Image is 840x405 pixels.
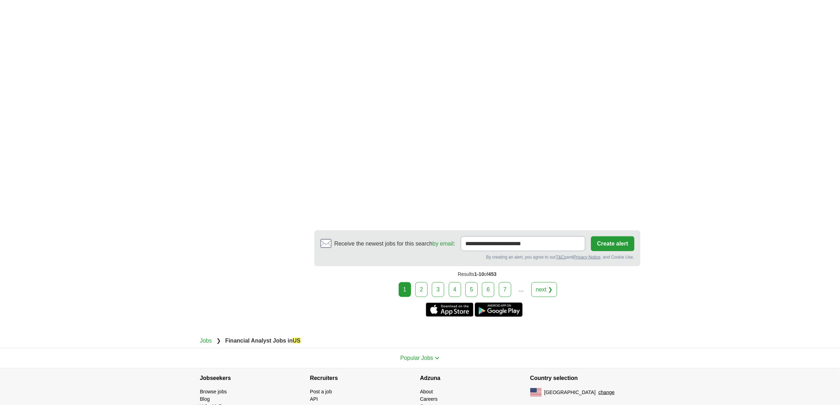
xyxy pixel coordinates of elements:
a: T&Cs [556,255,566,260]
img: US flag [530,388,542,397]
a: API [310,396,318,402]
a: 4 [449,282,461,297]
span: 453 [488,271,496,277]
a: 2 [415,282,428,297]
strong: Financial Analyst Jobs in [225,338,301,344]
button: Create alert [591,236,634,251]
a: Careers [420,396,438,402]
img: toggle icon [435,357,440,360]
span: Popular Jobs [400,355,433,361]
a: Blog [200,396,210,402]
div: ... [514,283,528,297]
div: Results of [314,266,640,282]
a: 3 [432,282,444,297]
div: 1 [399,282,411,297]
a: by email [433,241,454,247]
a: About [420,389,433,394]
div: By creating an alert, you agree to our and , and Cookie Use. [320,254,634,260]
button: change [598,389,615,396]
a: 6 [482,282,494,297]
a: Get the iPhone app [426,303,473,317]
h4: Country selection [530,368,640,388]
span: ❯ [216,338,221,344]
span: 1-10 [474,271,484,277]
a: 5 [465,282,478,297]
span: Receive the newest jobs for this search : [334,240,455,248]
span: [GEOGRAPHIC_DATA] [544,389,596,396]
a: next ❯ [531,282,557,297]
a: Get the Android app [475,303,522,317]
em: US [293,338,301,344]
a: Jobs [200,338,212,344]
a: Privacy Notice [573,255,600,260]
a: 7 [499,282,511,297]
a: Post a job [310,389,332,394]
a: Browse jobs [200,389,227,394]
